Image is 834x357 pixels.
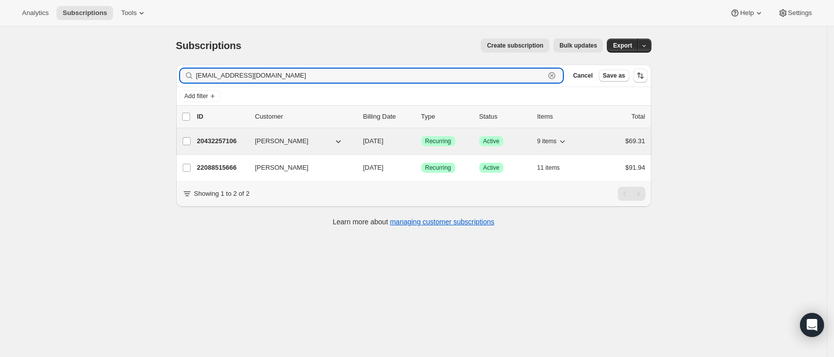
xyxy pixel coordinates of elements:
span: Subscriptions [63,9,107,17]
button: Sort the results [633,69,647,83]
span: Recurring [425,137,451,145]
button: Settings [772,6,818,20]
button: Subscriptions [57,6,113,20]
div: 20432257106[PERSON_NAME][DATE]SuccessRecurringSuccessActive9 items$69.31 [197,134,645,148]
span: Create subscription [487,42,543,50]
span: Help [740,9,753,17]
div: Items [537,112,587,122]
button: Analytics [16,6,55,20]
span: 9 items [537,137,557,145]
button: Create subscription [481,39,549,53]
span: Export [613,42,632,50]
span: Cancel [573,72,592,80]
p: Showing 1 to 2 of 2 [194,189,250,199]
div: Open Intercom Messenger [800,313,824,337]
button: 9 items [537,134,568,148]
span: 11 items [537,164,560,172]
button: 11 items [537,161,571,175]
button: Help [724,6,769,20]
span: [DATE] [363,137,384,145]
p: Customer [255,112,355,122]
p: 22088515666 [197,163,247,173]
button: Clear [547,71,557,81]
p: ID [197,112,247,122]
span: $91.94 [625,164,645,171]
p: Status [479,112,529,122]
button: Add filter [180,90,220,102]
span: Subscriptions [176,40,242,51]
p: Learn more about [333,217,494,227]
p: Total [631,112,645,122]
span: Save as [603,72,625,80]
button: Save as [599,70,629,82]
span: Add filter [185,92,208,100]
span: $69.31 [625,137,645,145]
nav: Pagination [618,187,645,201]
span: Settings [788,9,812,17]
button: Bulk updates [553,39,603,53]
button: [PERSON_NAME] [249,133,349,149]
span: [DATE] [363,164,384,171]
span: Recurring [425,164,451,172]
span: [PERSON_NAME] [255,163,309,173]
span: Active [483,137,500,145]
input: Filter subscribers [196,69,545,83]
span: Bulk updates [559,42,597,50]
button: Tools [115,6,153,20]
button: Export [607,39,638,53]
span: Active [483,164,500,172]
p: Billing Date [363,112,413,122]
button: [PERSON_NAME] [249,160,349,176]
span: Analytics [22,9,49,17]
div: 22088515666[PERSON_NAME][DATE]SuccessRecurringSuccessActive11 items$91.94 [197,161,645,175]
div: Type [421,112,471,122]
p: 20432257106 [197,136,247,146]
span: [PERSON_NAME] [255,136,309,146]
a: managing customer subscriptions [390,218,494,226]
div: IDCustomerBilling DateTypeStatusItemsTotal [197,112,645,122]
button: Cancel [569,70,596,82]
span: Tools [121,9,137,17]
